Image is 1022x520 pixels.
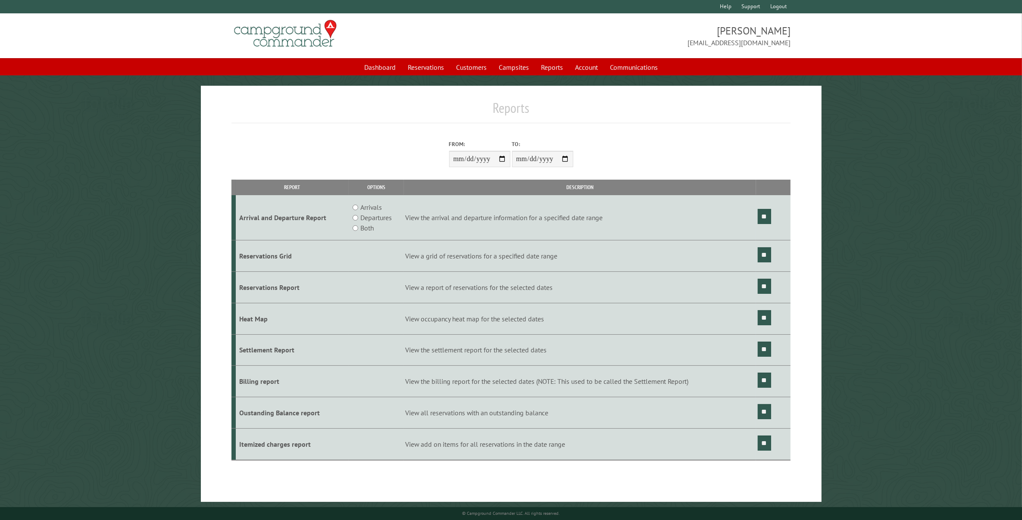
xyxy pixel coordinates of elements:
[463,511,560,516] small: © Campground Commander LLC. All rights reserved.
[349,180,403,195] th: Options
[605,59,663,75] a: Communications
[236,195,349,240] td: Arrival and Departure Report
[359,59,401,75] a: Dashboard
[236,366,349,397] td: Billing report
[236,303,349,334] td: Heat Map
[236,428,349,460] td: Itemized charges report
[404,397,756,429] td: View all reservations with an outstanding balance
[403,59,449,75] a: Reservations
[451,59,492,75] a: Customers
[236,180,349,195] th: Report
[236,397,349,429] td: Oustanding Balance report
[404,180,756,195] th: Description
[536,59,568,75] a: Reports
[494,59,534,75] a: Campsites
[236,271,349,303] td: Reservations Report
[360,212,392,223] label: Departures
[512,140,573,148] label: To:
[570,59,603,75] a: Account
[231,17,339,50] img: Campground Commander
[404,195,756,240] td: View the arrival and departure information for a specified date range
[449,140,510,148] label: From:
[360,202,382,212] label: Arrivals
[404,366,756,397] td: View the billing report for the selected dates (NOTE: This used to be called the Settlement Report)
[236,240,349,272] td: Reservations Grid
[231,100,791,123] h1: Reports
[236,334,349,366] td: Settlement Report
[404,334,756,366] td: View the settlement report for the selected dates
[404,240,756,272] td: View a grid of reservations for a specified date range
[404,303,756,334] td: View occupancy heat map for the selected dates
[511,24,791,48] span: [PERSON_NAME] [EMAIL_ADDRESS][DOMAIN_NAME]
[404,271,756,303] td: View a report of reservations for the selected dates
[404,428,756,460] td: View add on items for all reservations in the date range
[360,223,374,233] label: Both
